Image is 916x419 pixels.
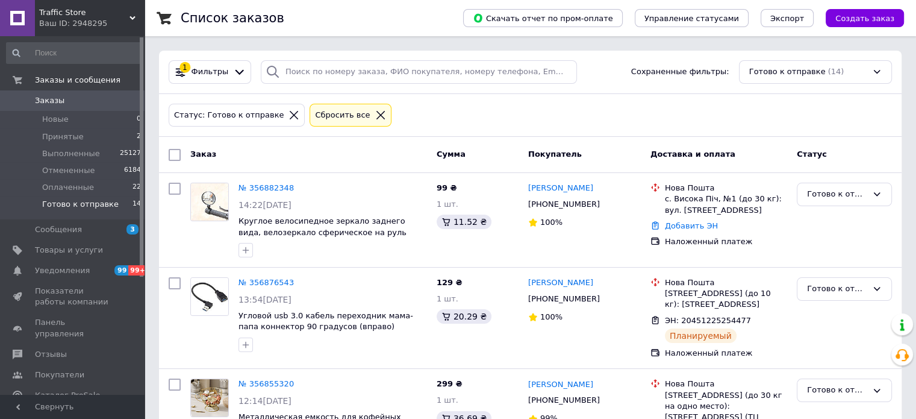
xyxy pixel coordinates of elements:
[437,379,463,388] span: 299 ₴
[128,265,148,276] span: 99+
[313,109,372,122] div: Сбросить все
[665,183,787,194] div: Нова Пошта
[124,165,141,176] span: 6184
[132,182,141,193] span: 22
[238,216,407,237] a: Круглое велосипедное зеркало заднего вида, велозеркало сферическое на руль
[635,9,749,27] button: Управление статусами
[42,114,69,125] span: Новые
[238,295,291,304] span: 13:54[DATE]
[665,236,787,247] div: Наложенный платеж
[437,183,457,192] span: 99 ₴
[827,67,844,76] span: (14)
[191,379,228,417] img: Фото товару
[644,14,739,23] span: Управление статусами
[126,224,139,235] span: 3
[137,131,141,142] span: 2
[463,9,623,27] button: Скачать отчет по пром-оплате
[526,291,602,307] div: [PHONE_NUMBER]
[35,390,100,401] span: Каталог ProSale
[437,200,458,209] span: 1 шт.
[238,200,291,210] span: 14:22[DATE]
[42,182,94,193] span: Оплаченные
[540,218,562,227] span: 100%
[6,42,142,64] input: Поиск
[42,148,100,159] span: Выполненные
[238,396,291,406] span: 12:14[DATE]
[770,14,804,23] span: Экспорт
[665,379,787,389] div: Нова Пошта
[39,7,129,18] span: Traffic Store
[35,224,82,235] span: Сообщения
[826,9,904,27] button: Создать заказ
[35,75,120,86] span: Заказы и сообщения
[35,370,84,380] span: Покупатели
[39,18,145,29] div: Ваш ID: 2948295
[631,66,729,78] span: Сохраненные фильтры:
[665,277,787,288] div: Нова Пошта
[190,379,229,417] a: Фото товару
[35,286,111,307] span: Показатели работы компании
[437,294,458,303] span: 1 шт.
[437,278,463,287] span: 129 ₴
[35,317,111,339] span: Панель управления
[137,114,141,125] span: 0
[665,348,787,359] div: Наложенный платеж
[35,349,67,360] span: Отзывы
[179,62,190,73] div: 1
[238,311,413,332] a: Угловой usb 3.0 кабель переходник мама-папа коннектор 90 градусов (вправо)
[190,277,229,316] a: Фото товару
[132,199,141,210] span: 14
[665,221,718,230] a: Добавить ЭН
[190,150,216,159] span: Заказ
[749,66,826,78] span: Готово к отправке
[238,379,294,388] a: № 356855320
[172,109,286,122] div: Статус: Готово к отправке
[528,277,593,289] a: [PERSON_NAME]
[540,312,562,321] span: 100%
[35,95,64,106] span: Заказы
[191,278,228,315] img: Фото товару
[114,265,128,276] span: 99
[526,197,602,212] div: [PHONE_NUMBER]
[120,148,141,159] span: 25127
[437,150,466,159] span: Сумма
[528,183,593,194] a: [PERSON_NAME]
[42,131,84,142] span: Принятые
[437,395,458,405] span: 1 шт.
[192,66,229,78] span: Фильтры
[526,392,602,408] div: [PHONE_NUMBER]
[807,283,867,295] div: Готово к отправке
[35,245,103,256] span: Товары и услуги
[238,278,294,287] a: № 356876543
[807,188,867,201] div: Готово к отправке
[261,60,577,84] input: Поиск по номеру заказа, ФИО покупателя, номеру телефона, Email, номеру накладной
[437,215,491,229] div: 11.52 ₴
[437,309,491,324] div: 20.29 ₴
[665,316,751,325] span: ЭН: 20451225254477
[42,199,119,210] span: Готово к отправке
[835,14,894,23] span: Создать заказ
[473,13,613,24] span: Скачать отчет по пром-оплате
[797,150,827,159] span: Статус
[35,265,90,276] span: Уведомления
[190,183,229,221] a: Фото товару
[191,183,228,221] img: Фото товару
[528,379,593,391] a: [PERSON_NAME]
[814,13,904,22] a: Создать заказ
[650,150,735,159] span: Доставка и оплата
[807,384,867,397] div: Готово к отправке
[665,288,787,310] div: [STREET_ADDRESS] (до 10 кг): [STREET_ADDRESS]
[42,165,95,176] span: Отмененные
[761,9,814,27] button: Экспорт
[528,150,582,159] span: Покупатель
[665,194,787,215] div: с. Висока Піч, №1 (до 30 кг): вул. [STREET_ADDRESS]
[181,11,284,25] h1: Список заказов
[238,183,294,192] a: № 356882348
[665,329,737,343] div: Планируемый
